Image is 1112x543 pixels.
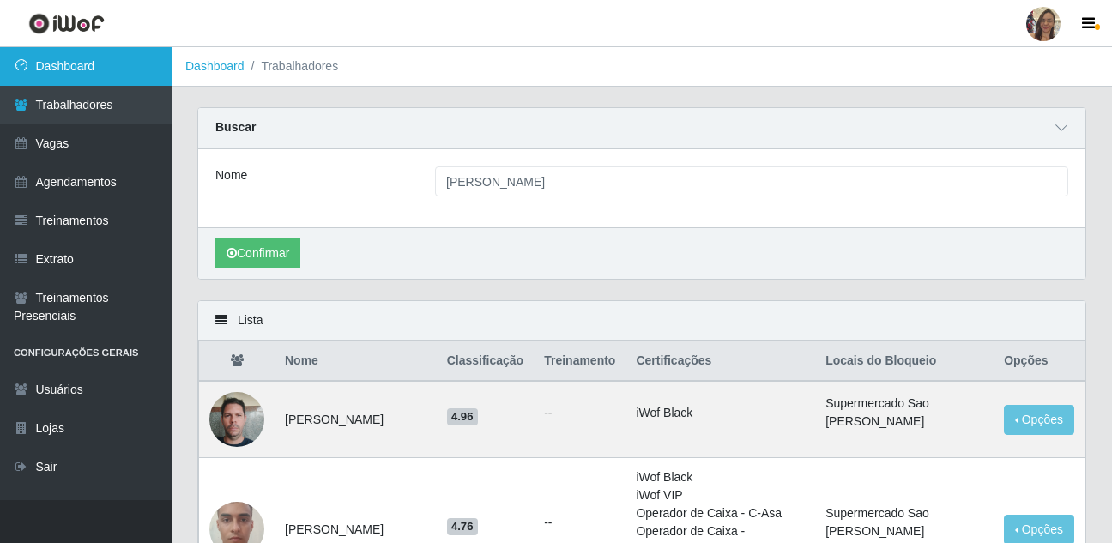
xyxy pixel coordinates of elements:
[636,486,805,504] li: iWof VIP
[215,166,247,184] label: Nome
[437,341,535,382] th: Classificação
[209,383,264,456] img: 1750276635307.jpeg
[1004,405,1074,435] button: Opções
[275,341,437,382] th: Nome
[994,341,1085,382] th: Opções
[435,166,1068,196] input: Digite o Nome...
[185,59,245,73] a: Dashboard
[215,238,300,268] button: Confirmar
[825,504,983,540] li: Supermercado Sao [PERSON_NAME]
[447,518,478,535] span: 4.76
[172,47,1112,87] nav: breadcrumb
[534,341,625,382] th: Treinamento
[815,341,994,382] th: Locais do Bloqueio
[625,341,815,382] th: Certificações
[544,514,615,532] ul: --
[636,504,805,522] li: Operador de Caixa - C-Asa
[215,120,256,134] strong: Buscar
[825,395,983,431] li: Supermercado Sao [PERSON_NAME]
[275,381,437,458] td: [PERSON_NAME]
[544,404,615,422] ul: --
[636,468,805,486] li: iWof Black
[198,301,1085,341] div: Lista
[447,408,478,425] span: 4.96
[245,57,339,75] li: Trabalhadores
[636,404,805,422] li: iWof Black
[28,13,105,34] img: CoreUI Logo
